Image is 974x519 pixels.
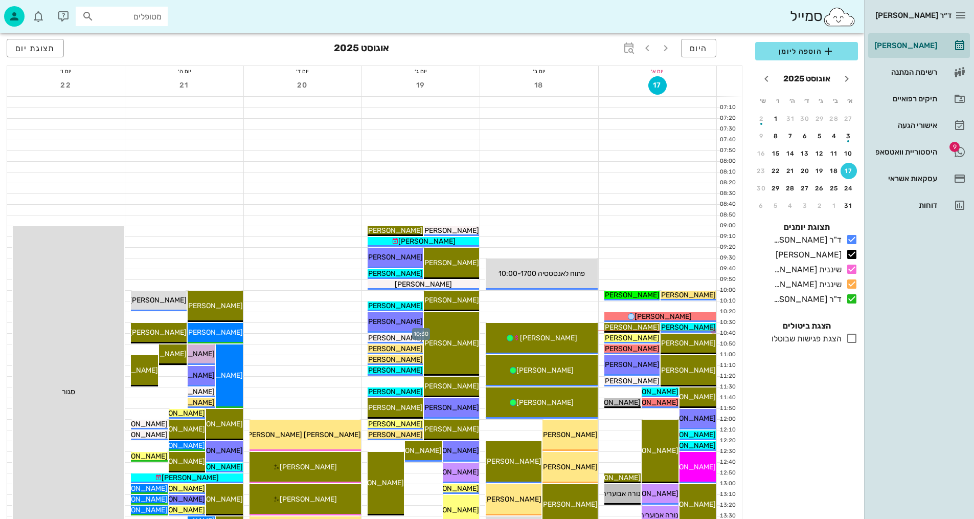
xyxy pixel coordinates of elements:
div: 16 [753,150,769,157]
span: [PERSON_NAME] [621,398,678,407]
span: [PERSON_NAME] [602,334,660,342]
div: 12:40 [717,458,738,467]
span: [PERSON_NAME] [186,495,243,504]
div: 1 [768,115,784,122]
button: 4 [782,198,799,214]
span: [PERSON_NAME] [659,430,716,439]
span: [PERSON_NAME] [366,366,423,375]
span: 17 [649,81,666,90]
button: 3 [797,198,813,214]
button: 19 [412,76,430,95]
button: היום [681,39,716,57]
button: 29 [768,180,784,197]
span: [PERSON_NAME] [PERSON_NAME] [245,430,361,439]
span: [PERSON_NAME] [484,457,541,466]
div: 09:30 [717,254,738,263]
div: 10:10 [717,297,738,306]
span: [PERSON_NAME] [484,495,541,504]
button: 16 [753,145,769,162]
div: 15 [768,150,784,157]
div: 08:50 [717,211,738,220]
div: 11:10 [717,361,738,370]
th: א׳ [844,92,857,110]
button: אוגוסט 2025 [779,69,834,89]
span: [PERSON_NAME] [366,301,423,310]
div: 07:30 [717,125,738,134]
div: 2 [811,202,828,209]
span: [PERSON_NAME] [422,382,479,391]
div: היסטוריית וואטסאפ [872,148,937,156]
button: 25 [826,180,843,197]
h3: אוגוסט 2025 [334,39,389,59]
div: יום ג׳ [362,66,480,76]
button: 22 [768,163,784,179]
div: 17 [841,167,857,175]
span: [PERSON_NAME] [148,441,205,450]
div: 4 [826,133,843,140]
div: [PERSON_NAME] [872,41,937,50]
span: [PERSON_NAME] [110,420,168,428]
div: הצגת פגישות שבוטלו [767,333,842,345]
span: 19 [412,81,430,90]
span: [PERSON_NAME] [110,495,168,504]
a: עסקאות אשראי [868,166,970,191]
div: 2 [753,115,769,122]
button: 14 [782,145,799,162]
div: 18 [826,167,843,175]
div: 08:40 [717,200,738,209]
span: [PERSON_NAME] [366,403,423,412]
span: [PERSON_NAME] [366,430,423,439]
span: [PERSON_NAME] [540,430,598,439]
span: [PERSON_NAME] [186,328,243,337]
div: 07:50 [717,146,738,155]
span: [PERSON_NAME] [516,398,574,407]
span: [PERSON_NAME] [110,452,168,461]
span: [PERSON_NAME] [186,446,243,455]
div: 10:50 [717,340,738,349]
a: דוחות [868,193,970,218]
div: 29 [811,115,828,122]
div: יום ב׳ [480,66,598,76]
div: סמייל [790,6,856,28]
span: [PERSON_NAME] [422,484,479,493]
button: 30 [797,111,813,127]
span: [PERSON_NAME] [366,420,423,428]
th: ד׳ [800,92,813,110]
span: [PERSON_NAME] [366,317,423,326]
span: הוספה ליומן [763,45,850,57]
button: 30 [753,180,769,197]
button: 23 [753,163,769,179]
span: [PERSON_NAME] [398,237,456,246]
button: 31 [782,111,799,127]
button: 2 [753,111,769,127]
span: [PERSON_NAME] [621,489,678,498]
span: [PERSON_NAME] [280,495,337,504]
div: תיקים רפואיים [872,95,937,103]
div: עסקאות אשראי [872,175,937,183]
div: דוחות [872,201,937,209]
div: 7 [782,133,799,140]
span: 22 [57,81,75,90]
span: [PERSON_NAME] [395,280,452,289]
span: [PERSON_NAME] [162,473,219,482]
span: [PERSON_NAME] [148,506,205,514]
span: [PERSON_NAME] [148,409,205,418]
div: 11:50 [717,404,738,413]
div: 09:50 [717,275,738,284]
h4: תצוגת יומנים [755,221,858,233]
button: 19 [811,163,828,179]
button: 2 [811,198,828,214]
span: [PERSON_NAME] [186,420,243,428]
span: [PERSON_NAME] [366,355,423,364]
div: 31 [782,115,799,122]
th: ב׳ [829,92,842,110]
span: 18 [530,81,549,90]
h4: הצגת ביטולים [755,320,858,332]
div: 10:20 [717,308,738,316]
div: 10:00 [717,286,738,295]
span: [PERSON_NAME] [422,446,479,455]
div: 13:20 [717,501,738,510]
span: [PERSON_NAME] [422,425,479,434]
span: [PERSON_NAME] [602,360,660,369]
div: ד"ר [PERSON_NAME] [769,293,842,306]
